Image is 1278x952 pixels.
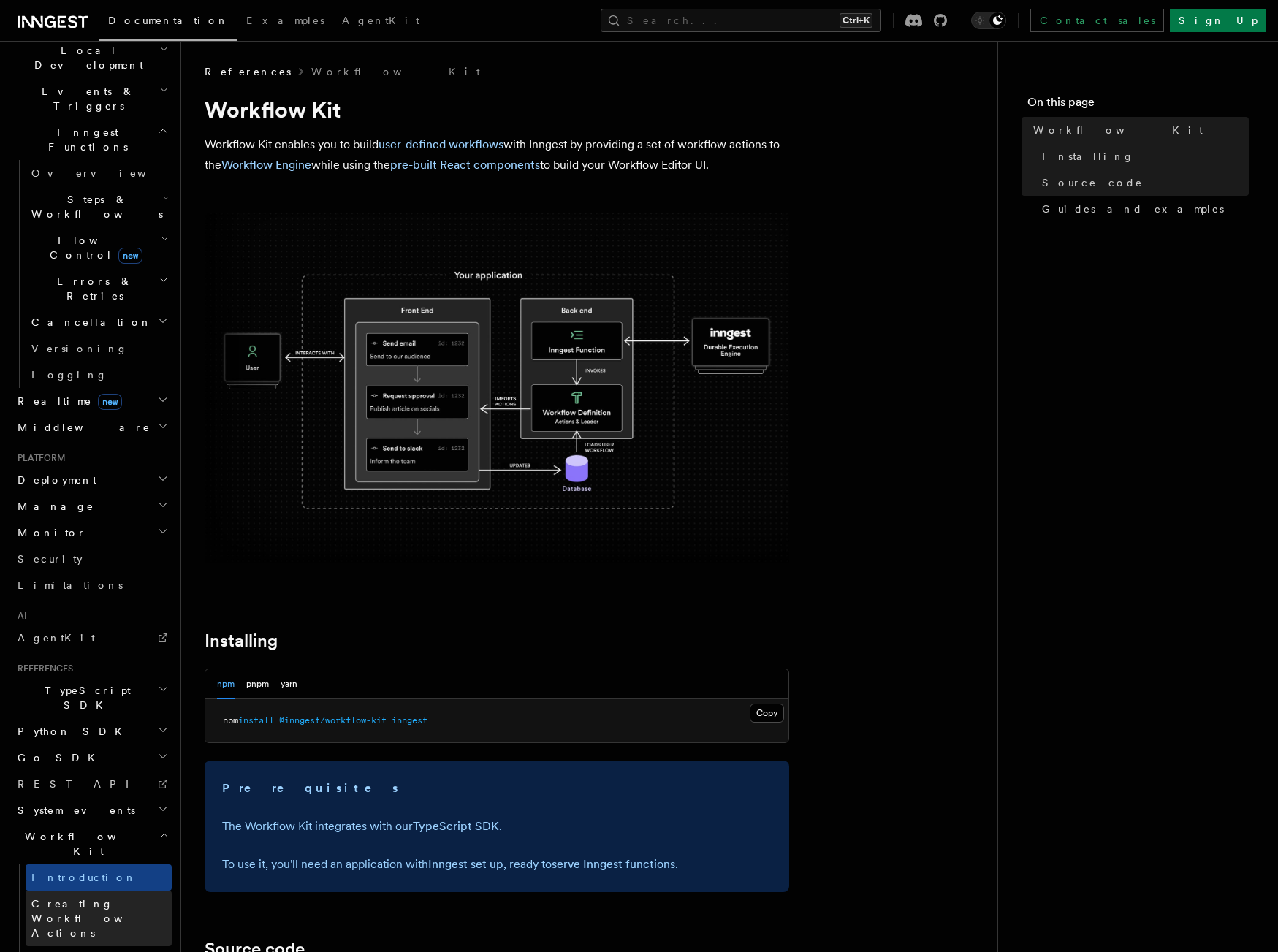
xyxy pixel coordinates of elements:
[118,248,142,264] span: new
[12,683,158,712] span: TypeScript SDK
[205,213,789,563] img: The Workflow Kit provides a Workflow Engine to compose workflow actions on the back end and a set...
[26,274,159,303] span: Errors & Retries
[281,669,297,699] button: yarn
[1042,202,1224,216] span: Guides and examples
[246,15,324,26] span: Examples
[1036,143,1249,170] a: Installing
[342,15,419,26] span: AgentKit
[12,525,86,540] span: Monitor
[12,572,172,598] a: Limitations
[12,745,172,771] button: Go SDK
[31,872,137,883] span: Introduction
[26,362,172,388] a: Logging
[279,715,387,726] span: @inngest/workflow-kit
[12,78,172,119] button: Events & Triggers
[971,12,1006,29] button: Toggle dark mode
[246,669,269,699] button: pnpm
[31,898,159,939] span: Creating Workflow Actions
[12,610,27,622] span: AI
[238,715,274,726] span: install
[12,823,172,864] button: Workflow Kit
[12,473,96,487] span: Deployment
[221,158,311,172] a: Workflow Engine
[205,64,291,79] span: References
[12,625,172,651] a: AgentKit
[1033,123,1203,137] span: Workflow Kit
[12,677,172,718] button: TypeScript SDK
[428,857,503,871] a: Inngest set up
[12,119,172,160] button: Inngest Functions
[12,829,159,858] span: Workflow Kit
[1030,9,1164,32] a: Contact sales
[98,394,122,410] span: new
[26,233,161,262] span: Flow Control
[12,160,172,388] div: Inngest Functions
[601,9,881,32] button: Search...Ctrl+K
[12,394,122,408] span: Realtime
[12,771,172,797] a: REST API
[12,750,104,765] span: Go SDK
[26,891,172,946] a: Creating Workflow Actions
[1027,94,1249,117] h4: On this page
[12,414,172,441] button: Middleware
[1036,170,1249,196] a: Source code
[12,43,159,72] span: Local Development
[237,4,333,39] a: Examples
[390,158,540,172] a: pre-built React components
[12,452,66,464] span: Platform
[12,125,158,154] span: Inngest Functions
[18,778,142,790] span: REST API
[26,268,172,309] button: Errors & Retries
[26,186,172,227] button: Steps & Workflows
[31,369,107,381] span: Logging
[26,864,172,891] a: Introduction
[12,37,172,78] button: Local Development
[12,803,135,818] span: System events
[1027,117,1249,143] a: Workflow Kit
[1036,196,1249,222] a: Guides and examples
[26,335,172,362] a: Versioning
[222,816,772,837] p: The Workflow Kit integrates with our .
[552,857,675,871] a: serve Inngest functions
[205,631,278,651] a: Installing
[379,137,503,151] a: user-defined workflows
[222,854,772,875] p: To use it, you'll need an application with , ready to .
[31,343,128,354] span: Versioning
[392,715,427,726] span: inngest
[205,96,789,123] h1: Workflow Kit
[205,134,789,175] p: Workflow Kit enables you to build with Inngest by providing a set of workflow actions to the whil...
[12,724,131,739] span: Python SDK
[12,420,151,435] span: Middleware
[26,192,163,221] span: Steps & Workflows
[18,579,123,591] span: Limitations
[1042,175,1143,190] span: Source code
[26,160,172,186] a: Overview
[311,64,480,79] a: Workflow Kit
[18,632,95,644] span: AgentKit
[99,4,237,41] a: Documentation
[217,669,235,699] button: npm
[26,309,172,335] button: Cancellation
[840,13,872,28] kbd: Ctrl+K
[12,388,172,414] button: Realtimenew
[26,315,152,330] span: Cancellation
[12,467,172,493] button: Deployment
[12,663,73,674] span: References
[12,84,159,113] span: Events & Triggers
[12,718,172,745] button: Python SDK
[333,4,428,39] a: AgentKit
[222,781,400,795] strong: Prerequisites
[750,704,784,723] button: Copy
[26,227,172,268] button: Flow Controlnew
[12,797,172,823] button: System events
[1042,149,1134,164] span: Installing
[1170,9,1266,32] a: Sign Up
[12,546,172,572] a: Security
[108,15,229,26] span: Documentation
[413,819,499,833] a: TypeScript SDK
[12,519,172,546] button: Monitor
[12,499,94,514] span: Manage
[12,493,172,519] button: Manage
[18,553,83,565] span: Security
[31,167,182,179] span: Overview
